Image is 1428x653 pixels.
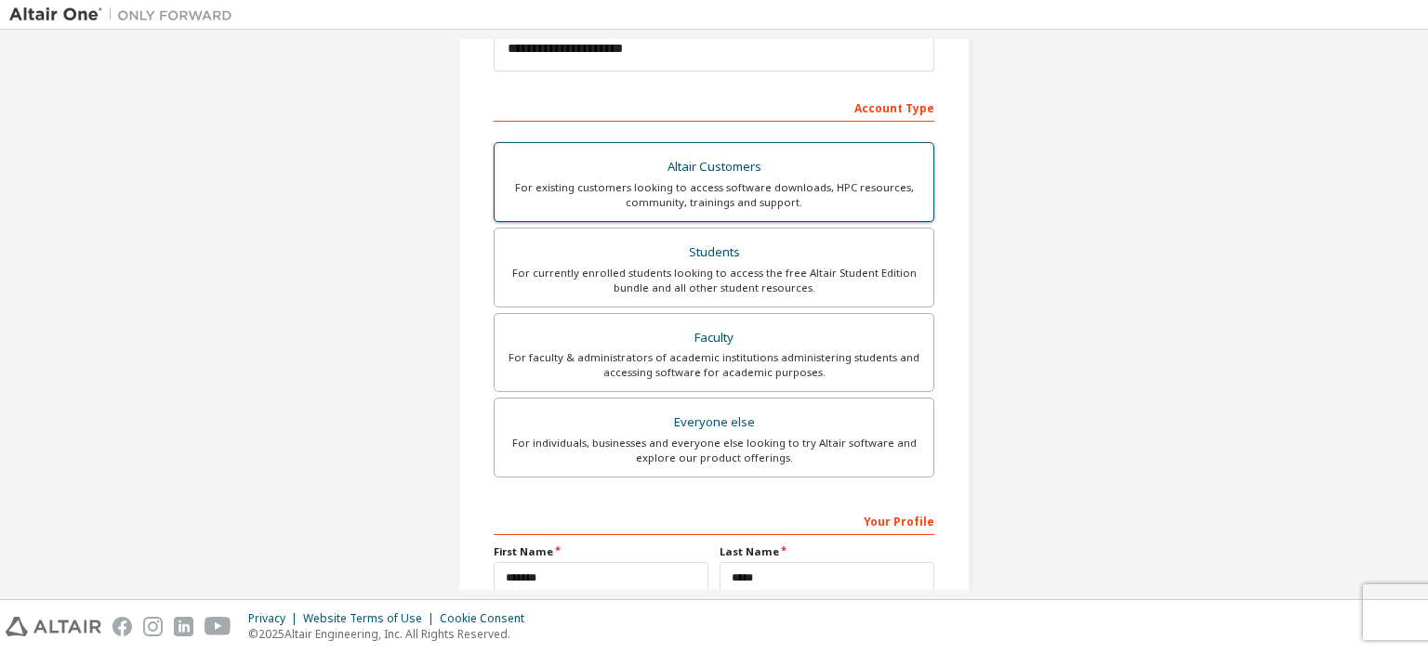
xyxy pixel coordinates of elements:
label: Last Name [720,544,934,559]
label: First Name [494,544,708,559]
div: Website Terms of Use [303,611,440,626]
div: For faculty & administrators of academic institutions administering students and accessing softwa... [506,350,922,380]
img: instagram.svg [143,617,163,636]
div: For individuals, businesses and everyone else looking to try Altair software and explore our prod... [506,436,922,465]
div: For existing customers looking to access software downloads, HPC resources, community, trainings ... [506,180,922,210]
p: © 2025 Altair Engineering, Inc. All Rights Reserved. [248,626,535,642]
img: linkedin.svg [174,617,193,636]
div: Cookie Consent [440,611,535,626]
img: altair_logo.svg [6,617,101,636]
div: For currently enrolled students looking to access the free Altair Student Edition bundle and all ... [506,266,922,295]
div: Privacy [248,611,303,626]
div: Faculty [506,325,922,351]
img: youtube.svg [205,617,231,636]
img: Altair One [9,6,242,24]
div: Students [506,240,922,266]
div: Everyone else [506,410,922,436]
div: Altair Customers [506,154,922,180]
div: Account Type [494,92,934,122]
div: Your Profile [494,505,934,535]
img: facebook.svg [112,617,132,636]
